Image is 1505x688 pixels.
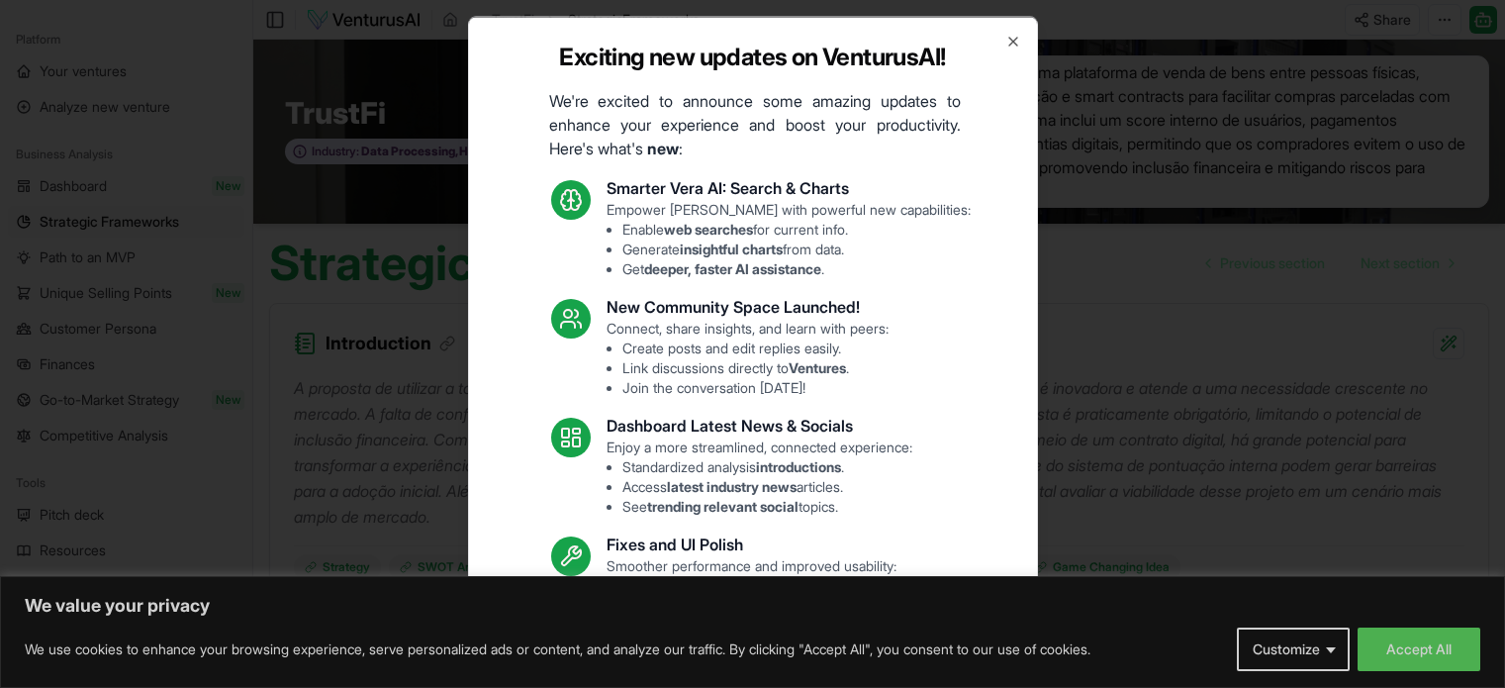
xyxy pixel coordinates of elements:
[607,175,971,199] h3: Smarter Vera AI: Search & Charts
[622,377,889,397] li: Join the conversation [DATE]!
[622,258,971,278] li: Get .
[559,41,945,72] h2: Exciting new updates on VenturusAI!
[607,555,896,635] p: Smoother performance and improved usability:
[622,456,912,476] li: Standardized analysis .
[622,595,896,615] li: Fixed mobile chat & sidebar glitches.
[667,477,797,494] strong: latest industry news
[622,575,896,595] li: Resolved Vera chart loading issue.
[622,219,971,239] li: Enable for current info.
[622,357,889,377] li: Link discussions directly to .
[607,318,889,397] p: Connect, share insights, and learn with peers:
[756,457,841,474] strong: introductions
[607,532,896,555] h3: Fixes and UI Polish
[607,413,912,437] h3: Dashboard Latest News & Socials
[533,88,977,159] p: We're excited to announce some amazing updates to enhance your experience and boost your producti...
[622,615,896,635] li: Enhanced overall UI consistency.
[622,476,912,496] li: Access articles.
[664,220,753,237] strong: web searches
[680,240,783,256] strong: insightful charts
[644,259,821,276] strong: deeper, faster AI assistance
[607,437,912,516] p: Enjoy a more streamlined, connected experience:
[622,239,971,258] li: Generate from data.
[647,138,679,157] strong: new
[647,497,799,514] strong: trending relevant social
[622,496,912,516] li: See topics.
[607,294,889,318] h3: New Community Space Launched!
[607,199,971,278] p: Empower [PERSON_NAME] with powerful new capabilities:
[622,338,889,357] li: Create posts and edit replies easily.
[789,358,846,375] strong: Ventures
